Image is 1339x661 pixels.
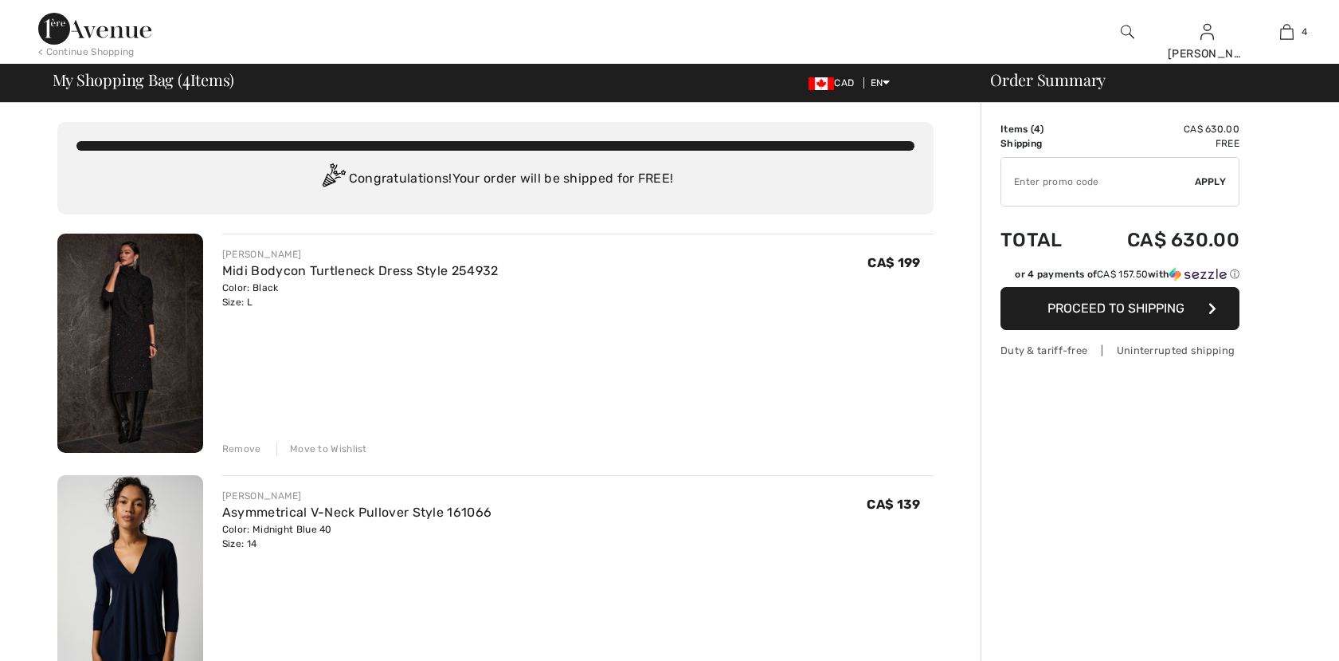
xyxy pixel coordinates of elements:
div: Order Summary [971,72,1329,88]
td: Total [1000,213,1085,267]
div: [PERSON_NAME] [222,489,491,503]
td: Free [1085,136,1239,151]
td: CA$ 630.00 [1085,213,1239,267]
a: Asymmetrical V-Neck Pullover Style 161066 [222,505,491,520]
div: or 4 payments ofCA$ 157.50withSezzle Click to learn more about Sezzle [1000,267,1239,287]
div: Color: Midnight Blue 40 Size: 14 [222,522,491,551]
span: Apply [1195,175,1227,189]
span: CA$ 157.50 [1097,269,1148,280]
img: search the website [1121,22,1134,41]
img: My Info [1200,22,1214,41]
div: Congratulations! Your order will be shipped for FREE! [76,163,914,195]
div: [PERSON_NAME] [222,247,499,262]
a: Midi Bodycon Turtleneck Dress Style 254932 [222,263,499,278]
img: Sezzle [1169,267,1227,281]
img: 1ère Avenue [38,13,151,45]
span: CAD [808,77,860,89]
div: Move to Wishlist [276,442,367,456]
div: < Continue Shopping [38,45,135,59]
img: Midi Bodycon Turtleneck Dress Style 254932 [57,234,203,453]
div: [PERSON_NAME] [1168,45,1246,62]
img: Congratulation2.svg [317,163,349,195]
a: Sign In [1200,24,1214,39]
input: Promo code [1001,158,1195,206]
div: Remove [222,442,261,456]
span: Proceed to Shipping [1047,301,1184,316]
button: Proceed to Shipping [1000,287,1239,330]
span: CA$ 199 [867,255,920,270]
img: My Bag [1280,22,1294,41]
span: 4 [1034,124,1040,135]
span: 4 [1302,25,1307,39]
td: Shipping [1000,136,1085,151]
span: CA$ 139 [867,497,920,512]
a: 4 [1247,22,1325,41]
div: Duty & tariff-free | Uninterrupted shipping [1000,343,1239,358]
img: Canadian Dollar [808,77,834,90]
span: My Shopping Bag ( Items) [53,72,235,88]
div: or 4 payments of with [1015,267,1239,281]
span: 4 [182,68,190,89]
span: EN [871,77,891,89]
div: Color: Black Size: L [222,281,499,309]
td: CA$ 630.00 [1085,122,1239,136]
td: Items ( ) [1000,122,1085,136]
